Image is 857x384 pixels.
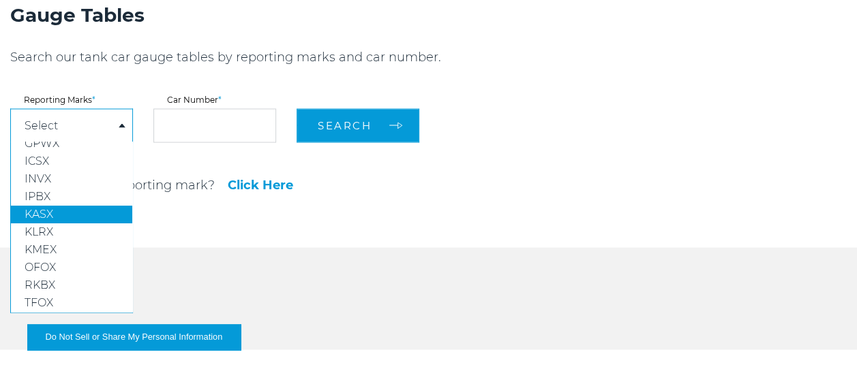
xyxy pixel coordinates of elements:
[25,137,59,150] span: GPWX
[11,223,132,241] a: KLRX
[27,324,241,350] button: Do Not Sell or Share My Personal Information
[25,296,53,309] span: TFOX
[11,135,132,153] a: GPWX
[25,243,57,256] span: KMEX
[11,170,132,188] a: INVX
[11,206,132,223] a: KASX
[11,276,132,294] a: RKBX
[11,294,132,312] a: TFOX
[25,120,58,131] a: Select
[25,225,53,238] span: KLRX
[11,188,132,206] a: IPBX
[153,95,276,103] label: Car Number
[25,190,50,203] span: IPBX
[25,155,49,167] span: ICSX
[318,118,372,131] span: Search
[10,2,634,28] h2: Gauge Tables
[10,48,634,65] p: Search our tank car gauge tables by reporting marks and car number.
[11,259,132,276] a: OFOX
[11,153,132,170] a: ICSX
[25,261,56,274] span: OFOX
[25,172,51,185] span: INVX
[11,241,132,259] a: KMEX
[228,178,293,191] a: Click Here
[10,95,133,103] label: Reporting Marks
[25,208,53,221] span: KASX
[297,108,419,142] button: Search arrow arrow
[25,278,55,291] span: RKBX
